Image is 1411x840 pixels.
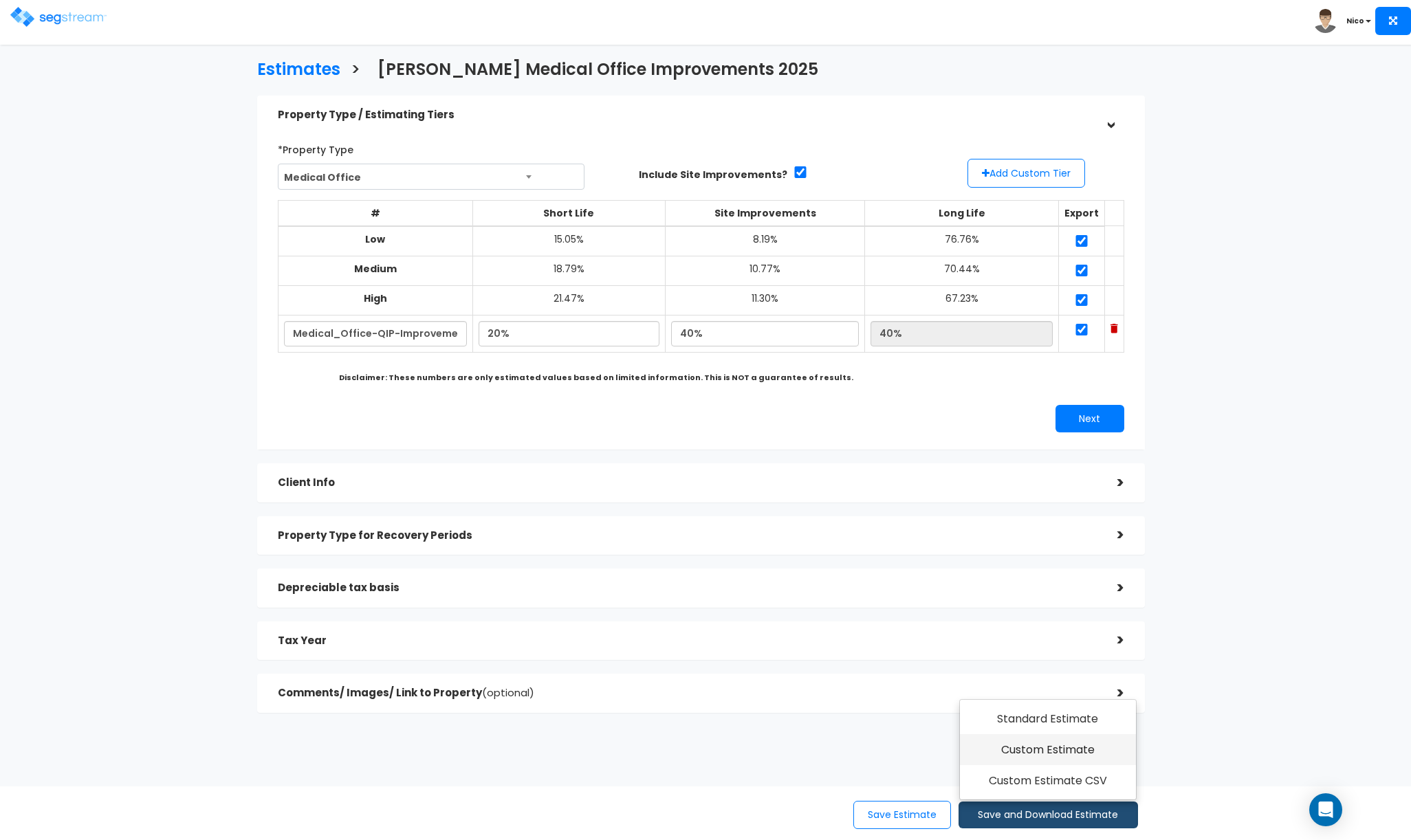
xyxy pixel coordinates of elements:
[1313,9,1337,33] img: avatar.png
[257,60,340,82] h3: Estimates
[853,801,951,829] button: Save Estimate
[10,7,107,27] img: logo.png
[364,291,387,305] b: High
[665,256,864,285] td: 10.77%
[1097,472,1124,494] div: >
[1097,577,1124,599] div: >
[247,47,340,89] a: Estimates
[278,582,1097,594] h5: Depreciable tax basis
[278,200,472,226] th: #
[278,138,353,157] label: *Property Type
[1346,16,1364,26] b: Nico
[1097,524,1124,546] div: >
[1097,630,1124,651] div: >
[960,734,1137,766] a: Custom Estimate
[865,256,1058,285] td: 70.44%
[278,635,1097,647] h5: Tax Year
[967,159,1085,188] button: Add Custom Tier
[472,285,665,315] td: 21.47%
[1309,793,1342,826] div: Open Intercom Messenger
[365,232,385,246] b: Low
[665,200,864,226] th: Site Improvements
[960,703,1137,735] a: Standard Estimate
[865,226,1058,256] td: 76.76%
[1058,200,1104,226] th: Export
[1055,405,1124,432] button: Next
[639,168,787,181] label: Include Site Improvements?
[278,109,1097,121] h5: Property Type / Estimating Tiers
[1111,324,1118,333] img: Trash Icon
[472,226,665,256] td: 15.05%
[865,285,1058,315] td: 67.23%
[1097,683,1124,704] div: >
[278,164,584,190] span: Medical Office
[865,200,1058,226] th: Long Life
[351,60,360,82] h3: >
[278,477,1097,489] h5: Client Info
[367,47,818,89] a: [PERSON_NAME] Medical Office Improvements 2025
[278,687,1097,699] h5: Comments/ Images/ Link to Property
[1100,101,1121,129] div: >
[339,372,853,383] b: Disclaimer: These numbers are only estimated values based on limited information. This is NOT a g...
[665,226,864,256] td: 8.19%
[472,256,665,285] td: 18.79%
[278,530,1097,542] h5: Property Type for Recovery Periods
[354,262,397,276] b: Medium
[482,685,534,700] span: (optional)
[665,285,864,315] td: 11.30%
[960,765,1137,797] a: Custom Estimate CSV
[472,200,665,226] th: Short Life
[959,802,1138,828] button: Save and Download Estimate
[378,60,818,82] h3: [PERSON_NAME] Medical Office Improvements 2025
[278,164,584,190] span: Medical Office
